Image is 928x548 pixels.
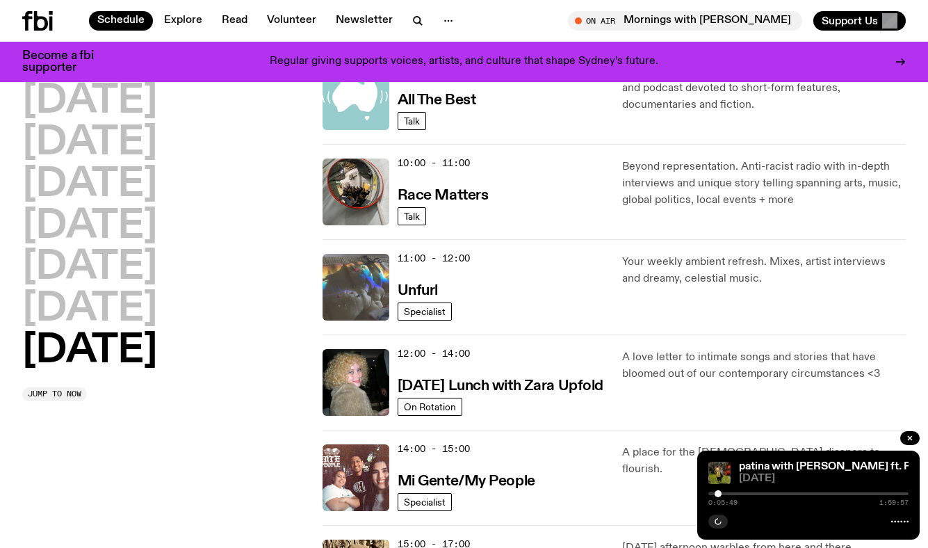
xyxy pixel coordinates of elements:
a: Specialist [398,303,452,321]
a: [DATE] Lunch with Zara Upfold [398,376,603,394]
h3: All The Best [398,93,476,108]
button: [DATE] [22,332,157,371]
h3: Become a fbi supporter [22,50,111,74]
img: A photo of the Race Matters team taken in a rear view or "blindside" mirror. A bunch of people of... [323,159,389,225]
span: 1:59:57 [879,499,909,506]
p: Your weekly ambient refresh. Mixes, artist interviews and dreamy, celestial music. [622,254,906,287]
p: All The Best is a weekly half hour national radio program and podcast devoted to short-form featu... [622,63,906,113]
h3: [DATE] Lunch with Zara Upfold [398,379,603,394]
button: [DATE] [22,124,157,163]
span: On Rotation [404,401,456,412]
img: A digital camera photo of Zara looking to her right at the camera, smiling. She is wearing a ligh... [323,349,389,416]
p: A love letter to intimate songs and stories that have bloomed out of our contemporary circumstanc... [622,349,906,382]
span: Jump to now [28,390,81,398]
a: Talk [398,112,426,130]
h3: Mi Gente/My People [398,474,535,489]
a: Talk [398,207,426,225]
a: Race Matters [398,186,489,203]
a: Schedule [89,11,153,31]
a: Read [213,11,256,31]
a: Mi Gente/My People [398,472,535,489]
button: [DATE] [22,166,157,204]
a: Volunteer [259,11,325,31]
span: 10:00 - 11:00 [398,156,470,170]
span: Talk [404,211,420,221]
p: Beyond representation. Anti-racist radio with in-depth interviews and unique story telling spanni... [622,159,906,209]
span: Specialist [404,497,446,507]
span: 0:05:49 [708,499,738,506]
span: Specialist [404,306,446,316]
a: Unfurl [398,281,438,298]
a: All The Best [398,90,476,108]
button: On AirMornings with [PERSON_NAME] [568,11,802,31]
span: Support Us [822,15,878,27]
a: Specialist [398,493,452,511]
a: Explore [156,11,211,31]
button: [DATE] [22,207,157,246]
a: On Rotation [398,398,462,416]
button: [DATE] [22,290,157,329]
p: Regular giving supports voices, artists, and culture that shape Sydney’s future. [270,56,658,68]
span: 12:00 - 14:00 [398,347,470,360]
button: [DATE] [22,248,157,287]
span: Talk [404,115,420,126]
img: A piece of fabric is pierced by sewing pins with different coloured heads, a rainbow light is cas... [323,254,389,321]
p: A place for the [DEMOGRAPHIC_DATA] diaspora to flourish. [622,444,906,478]
span: 14:00 - 15:00 [398,442,470,456]
h3: Unfurl [398,284,438,298]
button: Support Us [813,11,906,31]
button: [DATE] [22,82,157,121]
h3: Race Matters [398,188,489,203]
span: [DATE] [739,474,909,484]
a: Newsletter [327,11,401,31]
span: 11:00 - 12:00 [398,252,470,265]
button: Jump to now [22,387,87,401]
